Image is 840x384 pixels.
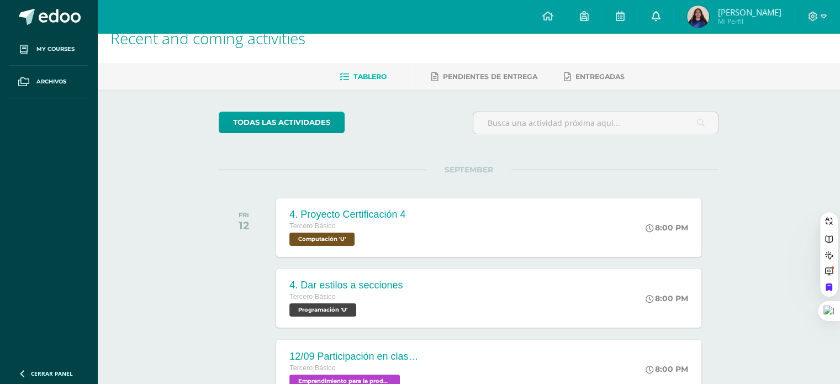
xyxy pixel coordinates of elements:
span: Cerrar panel [31,370,73,377]
span: Archivos [36,77,66,86]
span: My courses [36,45,75,54]
a: Entregadas [564,68,625,86]
a: todas las Actividades [219,112,345,133]
div: 4. Dar estilos a secciones [289,280,403,291]
div: FRI [239,211,249,219]
a: Archivos [9,66,88,98]
span: Tercero Básico [289,364,335,372]
input: Busca una actividad próxima aquí... [473,112,718,134]
span: Programación 'U' [289,303,356,317]
div: 4. Proyecto Certificación 4 [289,209,405,220]
a: Tablero [340,68,387,86]
span: Computación 'U' [289,233,355,246]
div: 8:00 PM [646,293,688,303]
span: Tercero Básico [289,222,335,230]
span: SEPTEMBER [427,165,511,175]
span: Mi Perfil [717,17,781,26]
div: 12/09 Participación en clase 🙋‍♂️🙋‍♀️ [289,350,422,362]
span: Tablero [353,72,387,81]
span: Entregadas [575,72,625,81]
a: My courses [9,33,88,66]
div: 8:00 PM [646,223,688,233]
img: 02fc95f1cea7a14427fa6a2cfa2f001c.png [687,6,709,28]
div: 8:00 PM [646,364,688,374]
span: Tercero Básico [289,293,335,301]
span: [PERSON_NAME] [717,7,781,18]
span: Pendientes de entrega [443,72,537,81]
span: Recent and coming activities [110,28,305,49]
div: 12 [239,219,249,232]
a: Pendientes de entrega [431,68,537,86]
